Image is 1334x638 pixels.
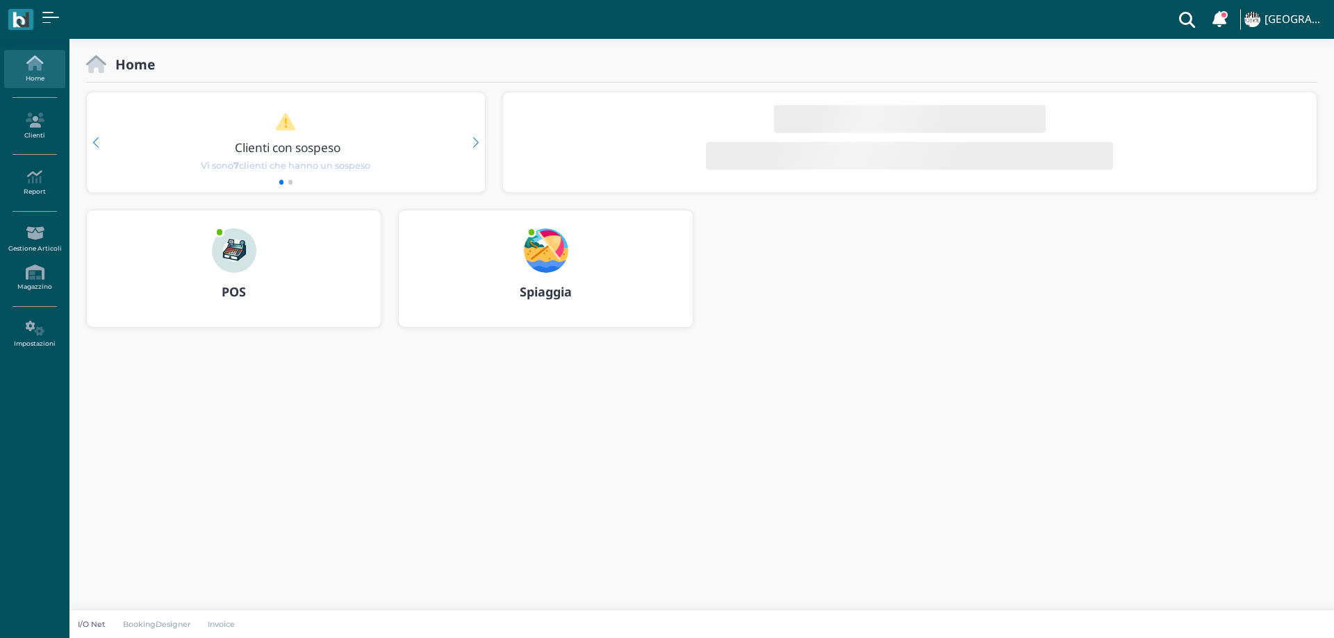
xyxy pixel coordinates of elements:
h3: Clienti con sospeso [116,141,461,154]
img: logo [13,12,28,28]
iframe: Help widget launcher [1235,595,1322,626]
b: Spiaggia [520,283,572,300]
div: Next slide [472,137,479,148]
a: ... [GEOGRAPHIC_DATA] [1242,3,1326,36]
h2: Home [106,57,155,72]
a: Impostazioni [4,315,65,353]
b: POS [222,283,246,300]
a: Clienti con sospeso Vi sono7clienti che hanno un sospeso [113,112,458,172]
b: 7 [233,160,239,171]
a: ... POS [86,210,381,344]
h4: [GEOGRAPHIC_DATA] [1265,14,1326,26]
a: Clienti [4,107,65,145]
img: ... [212,228,256,273]
div: Previous slide [92,137,99,148]
a: Report [4,164,65,202]
img: ... [524,228,568,273]
a: Gestione Articoli [4,220,65,258]
a: ... Spiaggia [398,210,693,344]
span: Vi sono clienti che hanno un sospeso [201,159,370,172]
img: ... [1244,12,1260,27]
a: Magazzino [4,259,65,297]
div: 1 / 2 [87,92,485,192]
a: Home [4,50,65,88]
